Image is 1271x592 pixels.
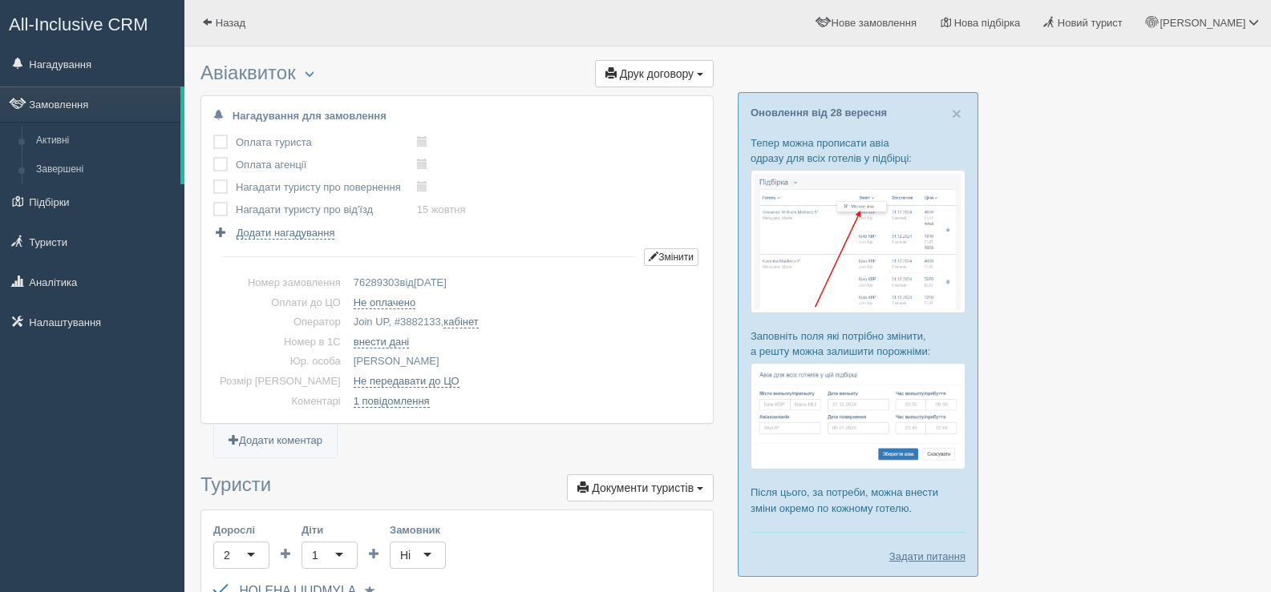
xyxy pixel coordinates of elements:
[414,276,447,288] span: [DATE]
[224,547,230,563] div: 2
[952,104,961,123] span: ×
[213,522,269,538] label: Дорослі
[236,154,417,176] td: Оплата агенції
[644,248,698,266] button: Змінити
[751,485,965,515] p: Після цього, за потреби, можна внести зміни окремо по кожному готелю.
[592,481,694,494] span: Документи туристів
[954,17,1021,29] span: Нова підбірка
[347,352,701,372] td: [PERSON_NAME]
[200,62,714,87] h3: Авіаквиток
[236,131,417,154] td: Оплата туриста
[29,155,180,184] a: Завершені
[443,316,478,328] a: кабінет
[567,474,714,501] button: Документи туристів
[751,328,965,359] p: Заповніть поля які потрібно змінити, а решту можна залишити порожніми:
[236,176,417,199] td: Нагадати туристу про повернення
[233,110,387,122] b: Нагадування для замовлення
[312,547,318,563] div: 1
[213,225,334,240] a: Додати нагадування
[354,375,459,388] a: Не передавати до ЦО
[400,547,411,563] div: Ні
[214,425,337,457] a: Додати коментар
[889,549,965,564] a: Задати питання
[213,293,347,313] td: Оплати до ЦО
[213,332,347,352] td: Номер в 1С
[354,296,415,309] a: Не оплачено
[213,372,347,392] td: Розмір [PERSON_NAME]
[213,312,347,332] td: Оператор
[751,170,965,313] img: %D0%BF%D1%96%D0%B4%D0%B1%D1%96%D1%80%D0%BA%D0%B0-%D0%B0%D0%B2%D1%96%D0%B0-1-%D1%81%D1%80%D0%BC-%D...
[832,17,917,29] span: Нове замовлення
[216,17,245,29] span: Назад
[213,352,347,372] td: Юр. особа
[751,107,887,119] a: Оновлення від 28 вересня
[952,105,961,122] button: Close
[354,336,410,348] a: внести дані
[390,522,446,538] label: Замовник
[1160,17,1245,29] span: [PERSON_NAME]
[9,14,148,34] span: All-Inclusive CRM
[354,395,430,408] a: 1 повідомлення
[595,60,714,87] button: Друк договору
[1,1,184,45] a: All-Inclusive CRM
[400,316,441,328] span: 3882133
[417,203,466,215] a: 15 жовтня
[213,392,347,412] td: Коментарі
[751,363,965,469] img: %D0%BF%D1%96%D0%B4%D0%B1%D1%96%D1%80%D0%BA%D0%B0-%D0%B0%D0%B2%D1%96%D0%B0-2-%D1%81%D1%80%D0%BC-%D...
[1058,17,1123,29] span: Новий турист
[236,199,417,221] td: Нагадати туристу про від'їзд
[213,273,347,293] td: Номер замовлення
[751,135,965,166] p: Тепер можна прописати авіа одразу для всіх готелів у підбірці:
[347,273,701,293] td: від
[29,127,180,155] a: Активні
[354,276,400,288] span: 76289303
[200,474,714,501] h3: Туристи
[620,67,694,80] span: Друк договору
[302,522,358,538] label: Діти
[237,227,335,240] span: Додати нагадування
[347,312,701,332] td: Join UP, # ,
